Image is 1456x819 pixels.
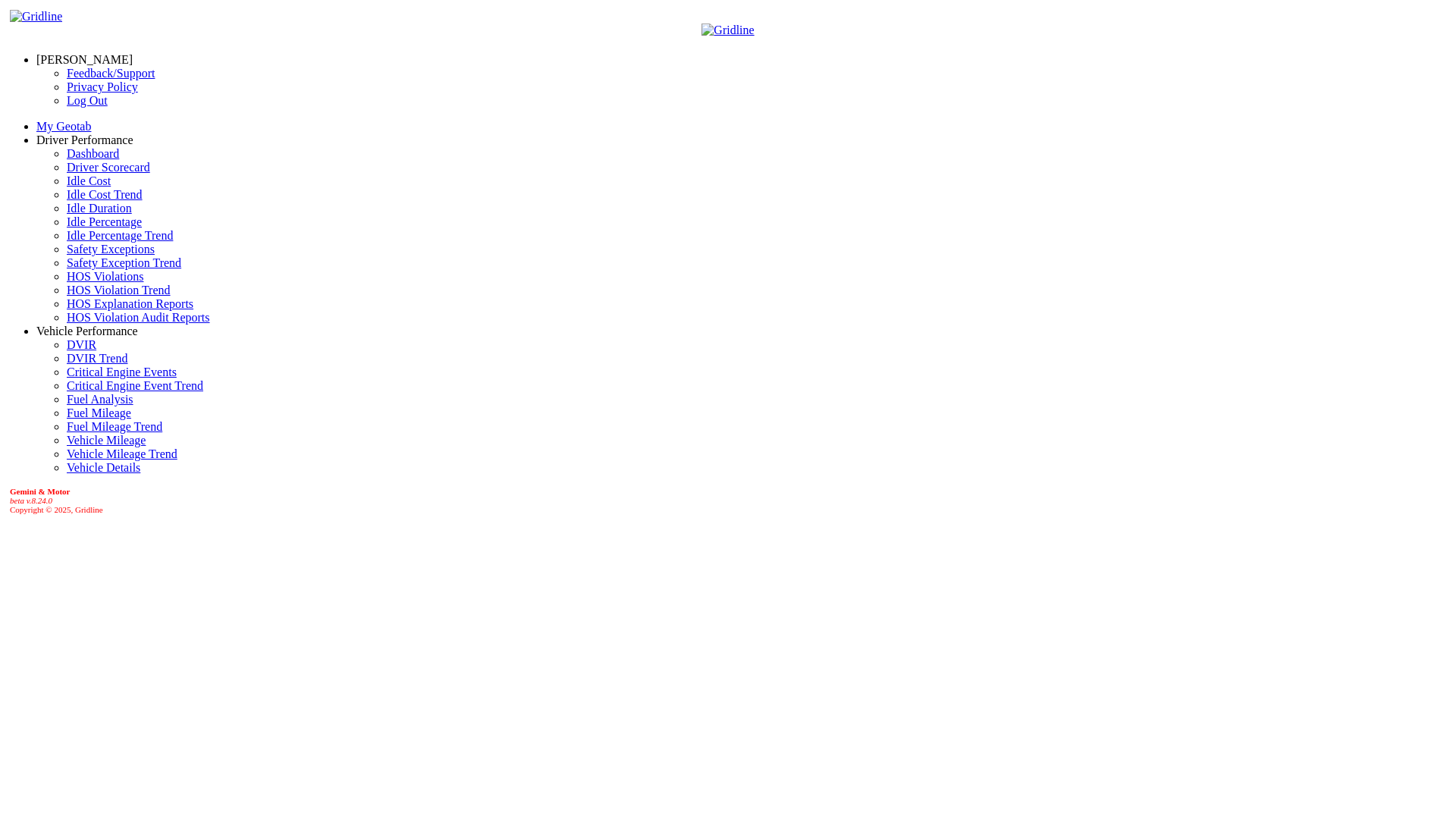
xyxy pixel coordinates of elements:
[67,284,171,297] a: HOS Violation Trend
[67,420,162,433] a: Fuel Mileage Trend
[67,338,96,351] a: DVIR
[67,229,173,242] a: Idle Percentage Trend
[67,94,108,107] a: Log Out
[67,202,132,215] a: Idle Duration
[67,297,193,310] a: HOS Explanation Reports
[67,188,143,201] a: Idle Cost Trend
[67,434,146,447] a: Vehicle Mileage
[67,352,127,365] a: DVIR Trend
[701,24,754,37] img: Gridline
[67,447,177,460] a: Vehicle Mileage Trend
[36,325,138,337] a: Vehicle Performance
[10,487,1450,514] div: Copyright © 2025, Gridline
[67,67,155,80] a: Feedback/Support
[10,496,52,505] i: beta v.8.24.0
[67,406,131,419] a: Fuel Mileage
[67,393,133,406] a: Fuel Analysis
[10,10,62,24] img: Gridline
[67,174,111,187] a: Idle Cost
[67,147,119,160] a: Dashboard
[36,53,133,66] a: [PERSON_NAME]
[67,379,203,392] a: Critical Engine Event Trend
[10,487,70,496] b: Gemini & Motor
[36,120,91,133] a: My Geotab
[67,243,155,256] a: Safety Exceptions
[67,270,143,283] a: HOS Violations
[67,161,150,174] a: Driver Scorecard
[67,311,210,324] a: HOS Violation Audit Reports
[67,80,138,93] a: Privacy Policy
[36,133,133,146] a: Driver Performance
[67,366,177,378] a: Critical Engine Events
[67,215,142,228] a: Idle Percentage
[67,461,140,474] a: Vehicle Details
[67,256,181,269] a: Safety Exception Trend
